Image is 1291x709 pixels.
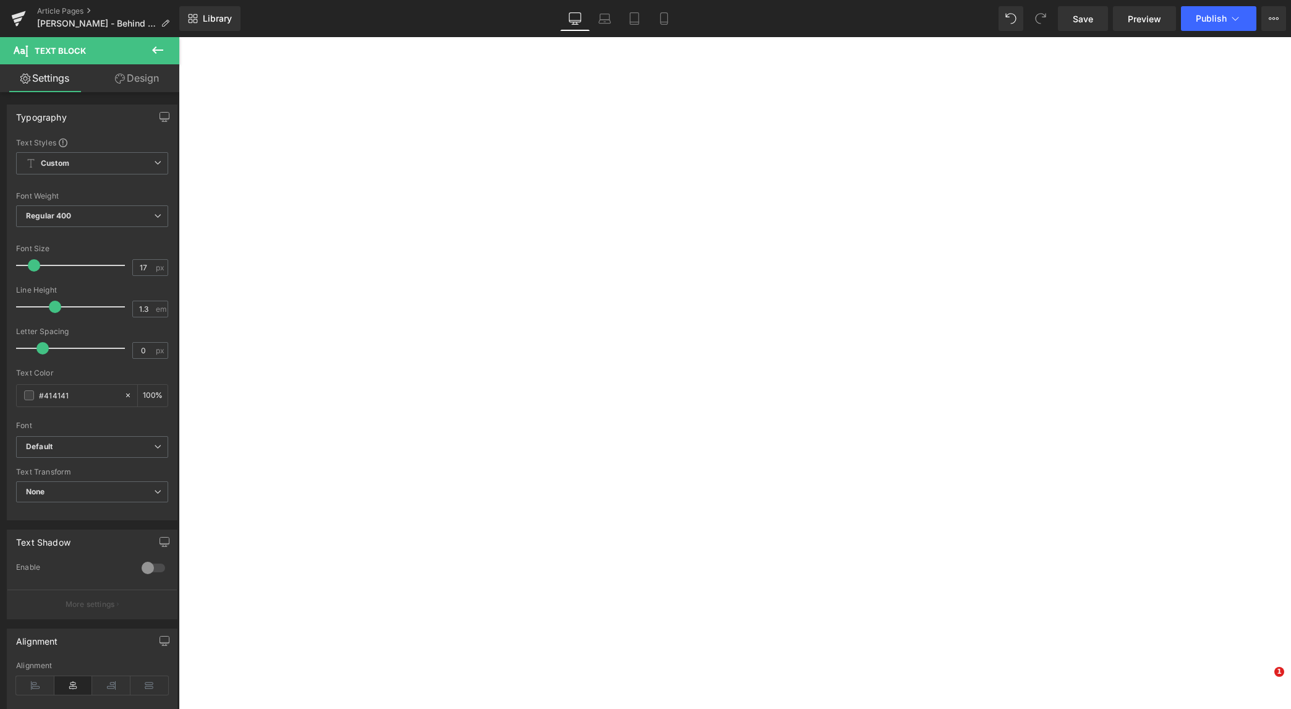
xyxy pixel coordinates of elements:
a: New Library [179,6,241,31]
a: Mobile [649,6,679,31]
span: em [156,305,166,313]
div: Text Color [16,369,168,377]
button: More [1261,6,1286,31]
div: Alignment [16,629,58,647]
div: Text Styles [16,137,168,147]
iframe: Intercom live chat [1249,667,1279,697]
div: Font Size [16,244,168,253]
div: % [138,385,168,406]
b: Regular 400 [26,211,72,220]
div: Alignment [16,661,168,670]
span: Library [203,13,232,24]
a: Design [92,64,182,92]
span: Preview [1128,12,1161,25]
span: [PERSON_NAME] - Behind The Scenes [37,19,156,28]
span: 1 [1274,667,1284,677]
span: Text Block [35,46,86,56]
a: Article Pages [37,6,179,16]
span: Publish [1196,14,1227,24]
span: px [156,346,166,354]
div: Font Weight [16,192,168,200]
a: Tablet [620,6,649,31]
div: Text Transform [16,468,168,476]
span: Save [1073,12,1093,25]
b: Custom [41,158,69,169]
div: Font [16,421,168,430]
a: Desktop [560,6,590,31]
div: Enable [16,562,129,575]
div: Text Shadow [16,530,70,548]
button: More settings [7,590,177,619]
button: Publish [1181,6,1256,31]
input: Color [39,389,118,402]
div: Letter Spacing [16,327,168,336]
a: Preview [1113,6,1176,31]
button: Undo [999,6,1023,31]
div: Line Height [16,286,168,294]
a: Laptop [590,6,620,31]
div: Typography [16,105,67,122]
i: Default [26,442,53,452]
b: None [26,487,45,496]
p: More settings [66,599,115,610]
button: Redo [1028,6,1053,31]
span: px [156,264,166,272]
